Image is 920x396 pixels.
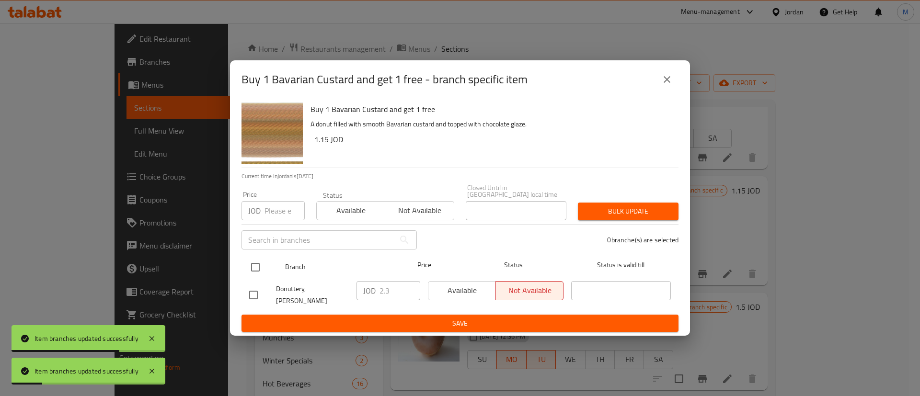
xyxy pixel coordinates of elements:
span: Not available [389,204,450,217]
span: Save [249,317,671,329]
button: close [655,68,678,91]
img: Buy 1 Bavarian Custard and get 1 free [241,102,303,164]
div: Item branches updated successfully [34,333,138,344]
p: Current time in Jordan is [DATE] [241,172,678,181]
span: Available [321,204,381,217]
span: Status [464,259,563,271]
p: 0 branche(s) are selected [607,235,678,245]
h2: Buy 1 Bavarian Custard and get 1 free - branch specific item [241,72,528,87]
input: Please enter price [379,281,420,300]
span: Status is valid till [571,259,671,271]
span: Donuttery, [PERSON_NAME] [276,283,349,307]
span: Bulk update [586,205,671,217]
button: Not available [385,201,454,220]
span: Branch [285,261,385,273]
button: Save [241,315,678,332]
button: Bulk update [578,203,678,220]
input: Search in branches [241,230,395,249]
p: JOD [248,205,261,216]
p: JOD [363,285,376,296]
span: Price [392,259,456,271]
h6: Buy 1 Bavarian Custard and get 1 free [310,102,671,116]
h6: 1.15 JOD [314,133,671,146]
button: Available [316,201,385,220]
p: A donut filled with smooth Bavarian custard and topped with chocolate glaze. [310,118,671,130]
input: Please enter price [264,201,305,220]
div: Item branches updated successfully [34,366,138,376]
